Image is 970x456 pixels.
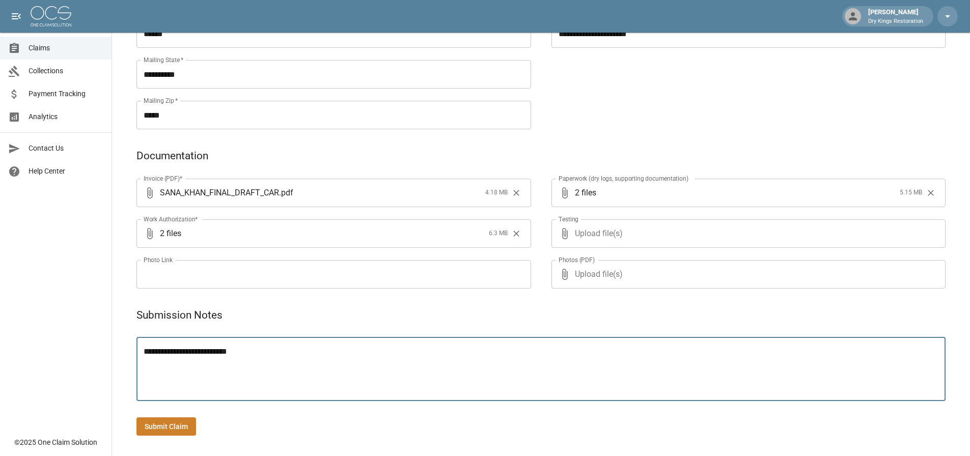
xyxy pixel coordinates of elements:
span: Analytics [29,111,103,122]
span: Upload file(s) [575,219,919,248]
span: Claims [29,43,103,53]
span: 2 files [575,179,896,207]
span: Payment Tracking [29,89,103,99]
span: 6.3 MB [489,229,508,239]
span: Contact Us [29,143,103,154]
button: Clear [509,226,524,241]
button: open drawer [6,6,26,26]
span: Help Center [29,166,103,177]
span: Collections [29,66,103,76]
div: © 2025 One Claim Solution [14,437,97,447]
span: 5.15 MB [900,188,922,198]
span: . pdf [279,187,293,198]
label: Work Authorization* [144,215,198,223]
label: Mailing State [144,55,183,64]
label: Paperwork (dry logs, supporting documentation) [559,174,688,183]
label: Photos (PDF) [559,255,595,264]
label: Photo Link [144,255,173,264]
img: ocs-logo-white-transparent.png [31,6,71,26]
span: Upload file(s) [575,260,919,289]
button: Submit Claim [136,417,196,436]
label: Testing [559,215,578,223]
label: Invoice (PDF)* [144,174,183,183]
label: Mailing Zip [144,96,178,105]
span: 2 files [160,219,485,248]
button: Clear [509,185,524,201]
span: SANA_KHAN_FINAL_DRAFT_CAR [160,187,279,198]
div: [PERSON_NAME] [864,7,927,25]
p: Dry Kings Restoration [868,17,923,26]
button: Clear [923,185,938,201]
span: 4.18 MB [485,188,508,198]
